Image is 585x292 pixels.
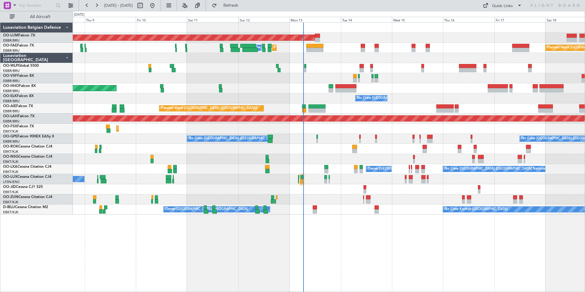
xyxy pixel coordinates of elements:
a: OO-FAEFalcon 7X [3,44,34,47]
a: OO-NSGCessna Citation CJ4 [3,155,52,159]
span: OO-LUX [3,175,17,179]
a: EBBR/BRU [3,69,20,73]
span: Refresh [218,3,244,8]
span: All Aircraft [16,15,65,19]
div: Thu 16 [443,17,494,22]
a: OO-JIDCessna CJ1 525 [3,185,43,189]
a: OO-WLPGlobal 5500 [3,64,39,68]
a: EBBR/BRU [3,38,20,43]
a: EBBR/BRU [3,99,20,103]
div: Mon 13 [289,17,341,22]
a: EBBR/BRU [3,79,20,83]
a: EBKT/KJK [3,149,18,154]
div: No Crew [GEOGRAPHIC_DATA] ([GEOGRAPHIC_DATA] National) [189,134,291,143]
span: OO-LXA [3,165,17,169]
span: OO-LAH [3,114,18,118]
button: Refresh [209,1,246,10]
span: OO-FSX [3,125,17,128]
div: No Crew [GEOGRAPHIC_DATA] ([GEOGRAPHIC_DATA] National) [357,94,460,103]
div: Planned Maint Melsbroek Air Base [274,43,327,52]
a: EBBR/BRU [3,119,20,124]
a: OO-HHOFalcon 8X [3,84,36,88]
span: OO-AIE [3,104,16,108]
a: OO-LUMFalcon 7X [3,34,35,37]
a: OO-VSFFalcon 8X [3,74,34,78]
a: EBKT/KJK [3,200,18,204]
span: OO-VSF [3,74,17,78]
a: EBKT/KJK [3,159,18,164]
a: OO-ROKCessna Citation CJ4 [3,145,52,148]
div: [DATE] [74,12,84,17]
a: EBBR/BRU [3,109,20,114]
a: OO-AIEFalcon 7X [3,104,33,108]
span: OO-ZUN [3,195,18,199]
span: D-IBLU [3,205,15,209]
a: OO-LXACessna Citation CJ4 [3,165,51,169]
span: OO-GPE [3,135,17,138]
div: No Crew Kortrijk-[GEOGRAPHIC_DATA] [445,205,508,214]
div: Fri 17 [494,17,546,22]
div: Owner [GEOGRAPHIC_DATA]-[GEOGRAPHIC_DATA] [368,164,450,174]
a: OO-LUXCessna Citation CJ4 [3,175,51,179]
div: Planned Maint [GEOGRAPHIC_DATA] ([GEOGRAPHIC_DATA]) [161,104,257,113]
div: Sun 12 [238,17,289,22]
a: EBKT/KJK [3,190,18,194]
a: EBKT/KJK [3,210,18,215]
div: Sat 11 [187,17,238,22]
a: EBKT/KJK [3,170,18,174]
div: Planned Maint Kortrijk-[GEOGRAPHIC_DATA] [118,124,189,133]
div: Thu 9 [85,17,136,22]
span: OO-ELK [3,94,17,98]
a: EBBR/BRU [3,89,20,93]
span: OO-NSG [3,155,18,159]
span: OO-WLP [3,64,18,68]
a: EBBR/BRU [3,48,20,53]
a: OO-ELKFalcon 8X [3,94,34,98]
span: [DATE] - [DATE] [104,3,133,8]
span: OO-LUM [3,34,18,37]
a: OO-ZUNCessna Citation CJ4 [3,195,52,199]
div: Fri 10 [136,17,187,22]
div: Quick Links [492,3,513,9]
span: OO-JID [3,185,16,189]
div: Tue 14 [341,17,392,22]
a: OO-FSXFalcon 7X [3,125,34,128]
span: OO-FAE [3,44,17,47]
a: D-IBLUCessna Citation M2 [3,205,48,209]
a: OO-LAHFalcon 7X [3,114,35,118]
a: EBKT/KJK [3,129,18,134]
span: OO-ROK [3,145,18,148]
a: EBBR/BRU [3,139,20,144]
a: OO-GPEFalcon 900EX EASy II [3,135,54,138]
div: Owner [GEOGRAPHIC_DATA]-[GEOGRAPHIC_DATA] [165,205,248,214]
a: LFSN/ENC [3,180,20,184]
button: Quick Links [480,1,525,10]
span: OO-HHO [3,84,19,88]
div: No Crew [GEOGRAPHIC_DATA] ([GEOGRAPHIC_DATA] National) [445,164,547,174]
input: Trip Number [19,1,54,10]
button: All Aircraft [7,12,66,22]
div: Wed 15 [392,17,443,22]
